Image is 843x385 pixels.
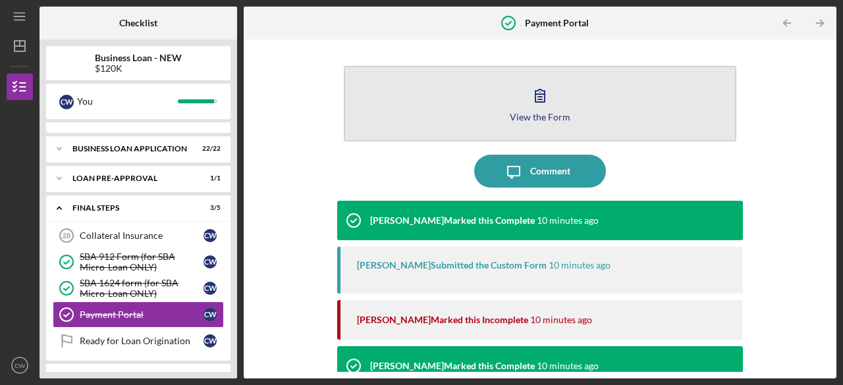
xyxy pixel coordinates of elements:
[537,361,599,371] time: 2025-09-11 19:52
[204,334,217,347] div: C W
[357,260,547,270] div: [PERSON_NAME] Submitted the Custom Form
[14,362,26,369] text: CW
[80,278,204,299] div: SBA 1624 form (for SBA Micro-Loan ONLY)
[370,215,535,226] div: [PERSON_NAME] Marked this Complete
[525,18,589,28] b: Payment Portal
[53,249,224,275] a: SBA 912 Form (for SBA Micro-Loan ONLY)CW
[197,174,221,182] div: 1 / 1
[510,112,570,122] div: View the Form
[197,145,221,153] div: 22 / 22
[344,66,736,141] button: View the Form
[204,255,217,269] div: C W
[63,232,70,240] tspan: 28
[204,282,217,295] div: C W
[72,204,188,212] div: FINAL STEPS
[530,315,592,325] time: 2025-09-11 19:52
[53,275,224,301] a: SBA 1624 form (for SBA Micro-Loan ONLY)CW
[72,145,188,153] div: BUSINESS LOAN APPLICATION
[80,336,204,346] div: Ready for Loan Origination
[95,63,182,74] div: $120K
[72,174,188,182] div: LOAN PRE-APPROVAL
[77,90,178,113] div: You
[204,308,217,321] div: C W
[530,155,570,188] div: Comment
[59,95,74,109] div: C W
[537,215,599,226] time: 2025-09-11 19:52
[7,352,33,378] button: CW
[474,155,606,188] button: Comment
[80,309,204,320] div: Payment Portal
[357,315,528,325] div: [PERSON_NAME] Marked this Incomplete
[370,361,535,371] div: [PERSON_NAME] Marked this Complete
[80,230,204,241] div: Collateral Insurance
[204,229,217,242] div: C W
[53,222,224,249] a: 28Collateral InsuranceCW
[119,18,157,28] b: Checklist
[80,251,204,272] div: SBA 912 Form (for SBA Micro-Loan ONLY)
[549,260,611,270] time: 2025-09-11 19:52
[95,53,182,63] b: Business Loan - NEW
[53,328,224,354] a: Ready for Loan OriginationCW
[197,204,221,212] div: 3 / 5
[53,301,224,328] a: Payment PortalCW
